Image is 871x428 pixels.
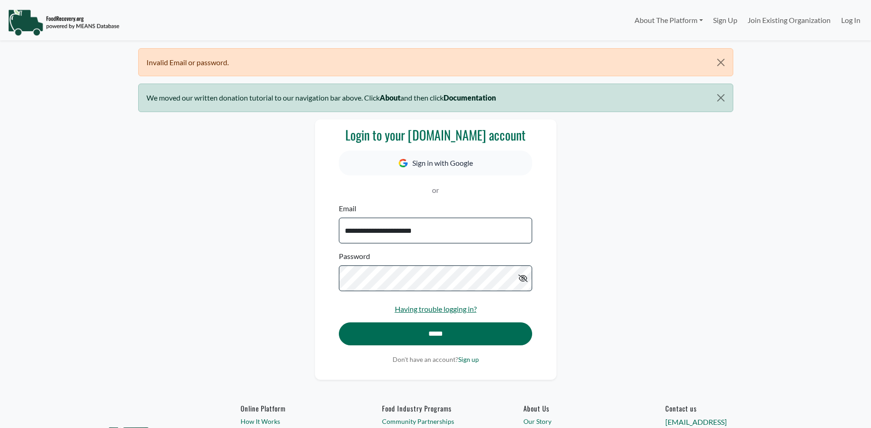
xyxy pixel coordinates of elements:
[339,151,532,175] button: Sign in with Google
[382,417,489,426] a: Community Partnerships
[444,93,496,102] b: Documentation
[382,404,489,412] h6: Food Industry Programs
[395,304,477,313] a: Having trouble logging in?
[523,417,630,426] a: Our Story
[339,203,356,214] label: Email
[665,404,772,412] h6: Contact us
[380,93,400,102] b: About
[742,11,836,29] a: Join Existing Organization
[399,159,408,168] img: Google Icon
[339,251,370,262] label: Password
[708,11,742,29] a: Sign Up
[709,49,732,76] button: Close
[339,355,532,364] p: Don't have an account?
[339,127,532,143] h3: Login to your [DOMAIN_NAME] account
[138,84,733,112] div: We moved our written donation tutorial to our navigation bar above. Click and then click
[523,404,630,412] a: About Us
[709,84,732,112] button: Close
[8,9,119,36] img: NavigationLogo_FoodRecovery-91c16205cd0af1ed486a0f1a7774a6544ea792ac00100771e7dd3ec7c0e58e41.png
[241,404,348,412] h6: Online Platform
[241,417,348,426] a: How It Works
[629,11,708,29] a: About The Platform
[458,355,479,363] a: Sign up
[836,11,865,29] a: Log In
[339,185,532,196] p: or
[138,48,733,76] div: Invalid Email or password.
